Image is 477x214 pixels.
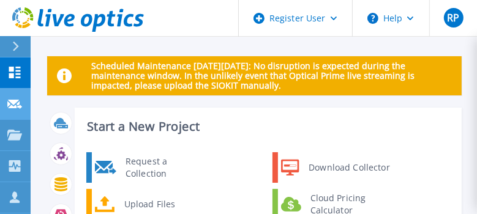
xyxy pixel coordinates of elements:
h3: Start a New Project [87,120,446,133]
span: RP [447,13,459,23]
div: Request a Collection [119,155,209,180]
a: Download Collector [272,152,398,183]
p: Scheduled Maintenance [DATE][DATE]: No disruption is expected during the maintenance window. In t... [91,61,452,90]
a: Request a Collection [86,152,212,183]
div: Download Collector [302,155,395,180]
